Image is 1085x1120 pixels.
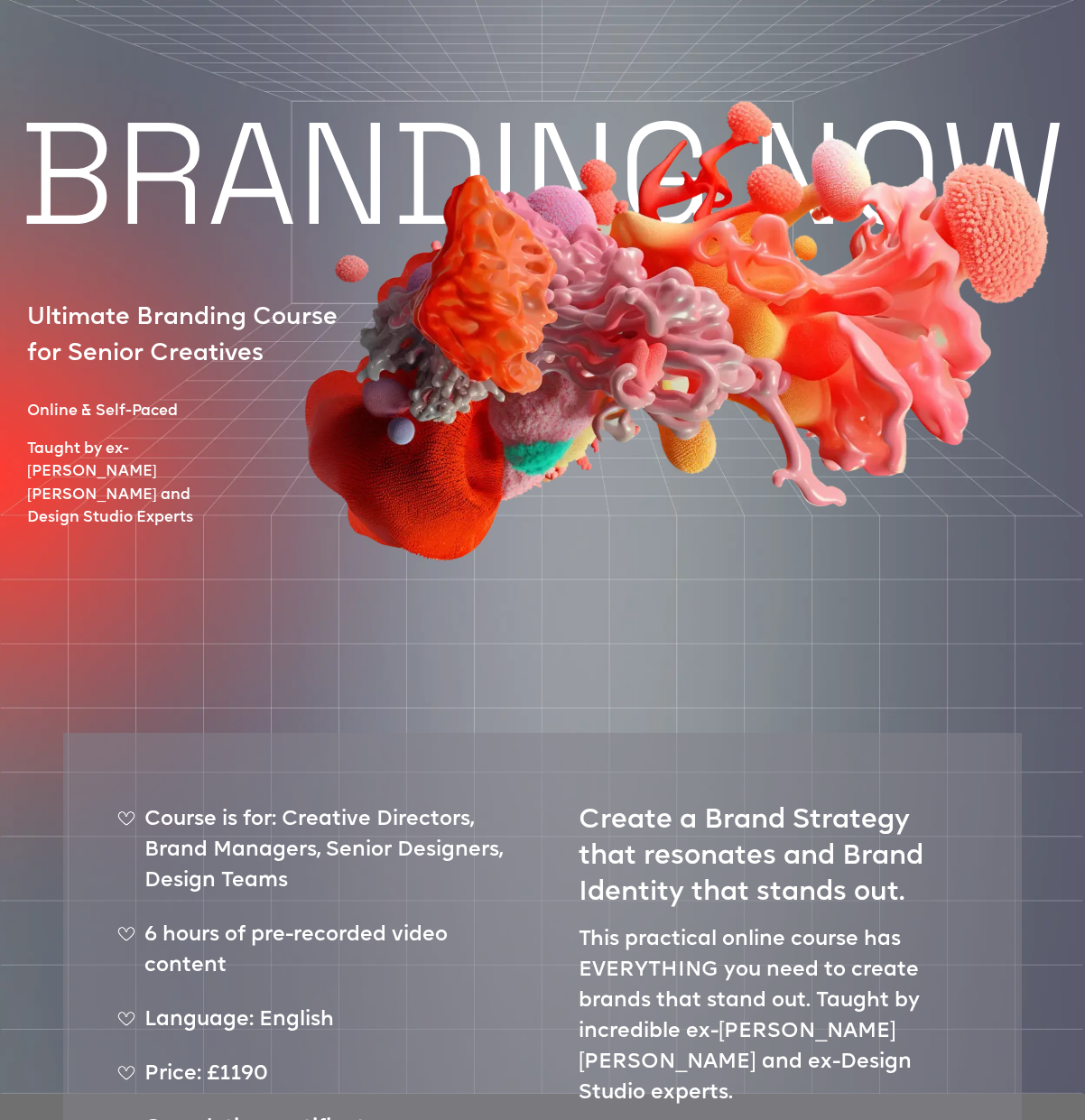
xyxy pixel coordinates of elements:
[27,301,353,372] p: Ultimate Branding Course for Senior Creatives
[579,787,968,912] h2: Create a Brand Strategy that resonates and Brand Identity that stands out.
[27,438,244,529] p: Taught by ex-[PERSON_NAME] [PERSON_NAME] and Design Studio Experts
[117,1060,506,1105] div: Price: £1190
[117,805,506,912] div: Course is for: Creative Directors, Brand Managers, Senior Designers, Design Teams
[117,921,506,996] div: 6 hours of pre-recorded video content
[117,1005,506,1051] div: Language: English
